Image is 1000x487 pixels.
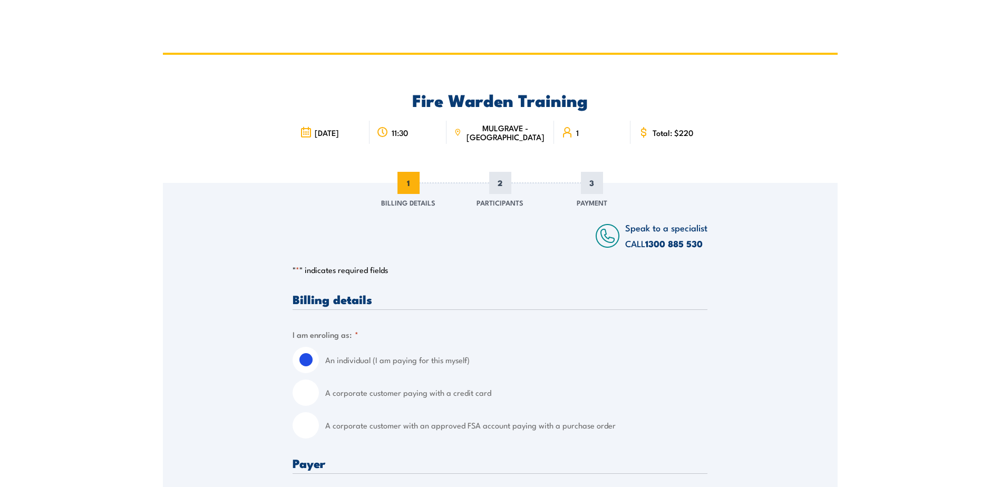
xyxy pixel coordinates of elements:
span: 1 [397,172,420,194]
span: [DATE] [315,128,339,137]
span: Total: $220 [653,128,693,137]
span: Participants [477,197,523,208]
p: " " indicates required fields [293,265,707,275]
a: 1300 885 530 [645,237,703,250]
h3: Payer [293,457,707,469]
span: 2 [489,172,511,194]
span: MULGRAVE - [GEOGRAPHIC_DATA] [464,123,547,141]
span: 1 [576,128,579,137]
span: Speak to a specialist CALL [625,221,707,250]
h3: Billing details [293,293,707,305]
h2: Fire Warden Training [293,92,707,107]
span: 11:30 [392,128,408,137]
span: Billing Details [381,197,435,208]
span: Payment [577,197,607,208]
label: A corporate customer paying with a credit card [325,379,707,406]
label: An individual (I am paying for this myself) [325,347,707,373]
legend: I am enroling as: [293,328,358,340]
span: 3 [581,172,603,194]
label: A corporate customer with an approved FSA account paying with a purchase order [325,412,707,439]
